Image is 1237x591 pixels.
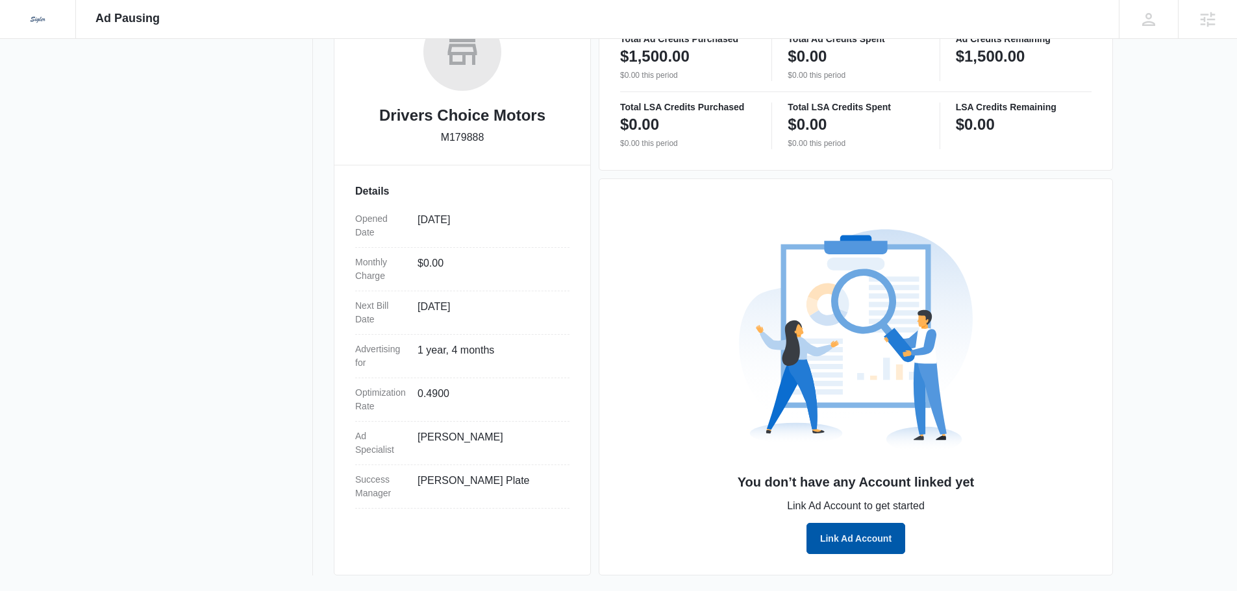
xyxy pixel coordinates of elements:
div: Advertising for1 year, 4 months [355,335,569,378]
dt: Advertising for [355,343,407,370]
p: $0.00 this period [788,69,923,81]
p: LSA Credits Remaining [956,103,1092,112]
dt: Success Manager [355,473,407,500]
dt: Next Bill Date [355,299,407,326]
p: $0.00 this period [620,69,756,81]
p: $0.00 this period [788,138,923,149]
div: Ad Specialist[PERSON_NAME] [355,422,569,465]
p: $0.00 [788,46,827,67]
img: No Data [739,223,973,457]
h3: Details [355,184,569,199]
dd: [PERSON_NAME] Plate [418,473,559,500]
div: Next Bill Date[DATE] [355,291,569,335]
p: M179888 [441,130,484,145]
dd: $0.00 [418,256,559,283]
p: $1,500.00 [620,46,690,67]
p: Total LSA Credits Purchased [620,103,756,112]
dd: [PERSON_NAME] [418,429,559,457]
img: Sigler Corporate [26,8,49,31]
p: Total Ad Credits Purchased [620,34,756,43]
p: Total Ad Credits Spent [788,34,923,43]
div: Success Manager[PERSON_NAME] Plate [355,465,569,509]
p: $1,500.00 [956,46,1025,67]
dd: [DATE] [418,299,559,326]
p: $0.00 [788,114,827,135]
span: Ad Pausing [95,12,160,25]
h2: Drivers Choice Motors [379,104,545,127]
p: $0.00 [956,114,995,135]
dt: Monthly Charge [355,256,407,283]
div: Optimization Rate0.4900 [355,378,569,422]
dd: [DATE] [418,212,559,239]
dt: Opened Date [355,212,407,239]
p: Ad Credits Remaining [956,34,1092,43]
dt: Optimization Rate [355,386,407,413]
h3: You don’t have any Account linked yet [620,472,1092,492]
dt: Ad Specialist [355,429,407,457]
p: Link Ad Account to get started [620,498,1092,514]
dd: 1 year, 4 months [418,343,559,370]
div: Monthly Charge$0.00 [355,248,569,291]
p: $0.00 [620,114,659,135]
p: $0.00 this period [620,138,756,149]
button: Link Ad Account [806,523,905,554]
div: Opened Date[DATE] [355,204,569,248]
p: Total LSA Credits Spent [788,103,923,112]
dd: 0.4900 [418,386,559,413]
